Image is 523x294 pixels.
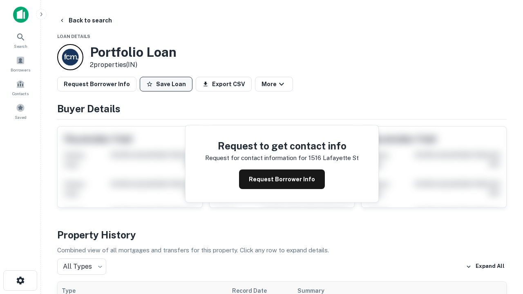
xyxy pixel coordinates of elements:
span: Contacts [12,90,29,97]
span: Saved [15,114,27,120]
button: More [255,77,293,91]
img: capitalize-icon.png [13,7,29,23]
a: Saved [2,100,38,122]
span: Borrowers [11,67,30,73]
div: All Types [57,258,106,275]
h3: Portfolio Loan [90,45,177,60]
button: Expand All [464,261,507,273]
button: Request Borrower Info [57,77,136,91]
button: Save Loan [140,77,192,91]
p: 1516 lafayette st [308,153,359,163]
p: Request for contact information for [205,153,307,163]
p: 2 properties (IN) [90,60,177,70]
a: Search [2,29,38,51]
span: Loan Details [57,34,90,39]
h4: Property History [57,227,507,242]
a: Borrowers [2,53,38,75]
span: Search [14,43,27,49]
button: Request Borrower Info [239,169,325,189]
a: Contacts [2,76,38,98]
h4: Buyer Details [57,101,507,116]
iframe: Chat Widget [482,203,523,242]
button: Back to search [56,13,115,28]
p: Combined view of all mortgages and transfers for this property. Click any row to expand details. [57,245,507,255]
button: Export CSV [196,77,252,91]
h4: Request to get contact info [205,138,359,153]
